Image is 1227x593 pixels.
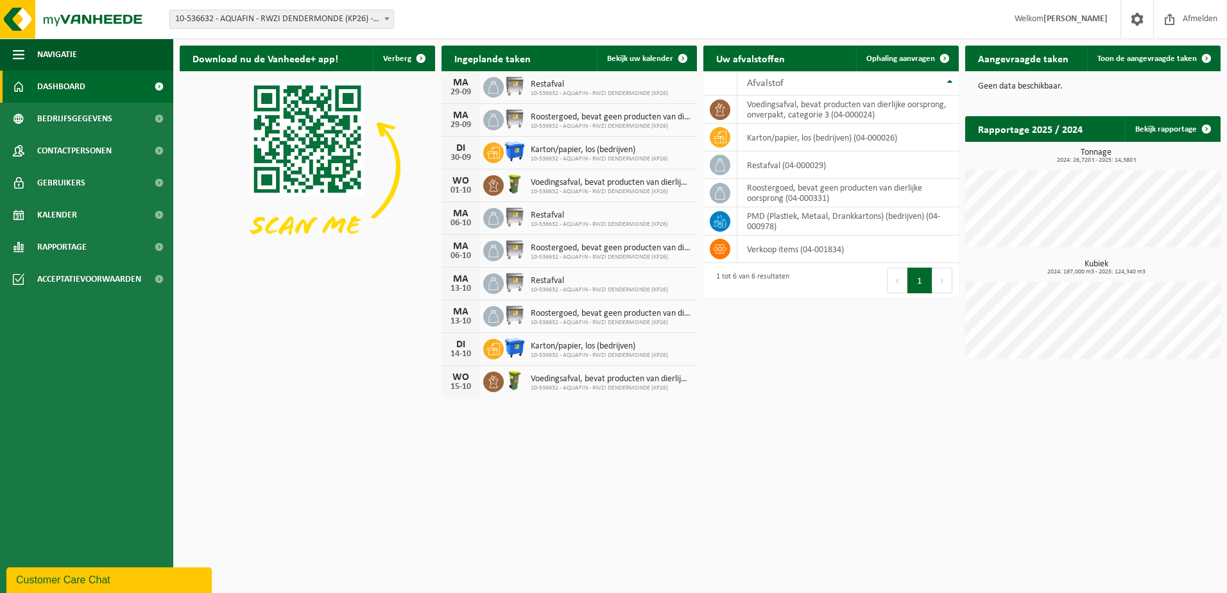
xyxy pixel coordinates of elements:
[531,341,668,352] span: Karton/papier, los (bedrijven)
[531,145,668,155] span: Karton/papier, los (bedrijven)
[37,231,87,263] span: Rapportage
[504,206,526,228] img: WB-1100-GAL-GY-02
[504,304,526,326] img: WB-1100-GAL-GY-01
[531,243,691,254] span: Roostergoed, bevat geen producten van dierlijke oorsprong
[737,207,959,236] td: PMD (Plastiek, Metaal, Drankkartons) (bedrijven) (04-000978)
[607,55,673,63] span: Bekijk uw kalender
[856,46,957,71] a: Ophaling aanvragen
[504,141,526,162] img: WB-1100-HPE-BE-01
[37,39,77,71] span: Navigatie
[373,46,434,71] button: Verberg
[531,155,668,163] span: 10-536632 - AQUAFIN - RWZI DENDERMONDE (KP26)
[597,46,696,71] a: Bekijk uw kalender
[531,188,691,196] span: 10-536632 - AQUAFIN - RWZI DENDERMONDE (KP26)
[531,319,691,327] span: 10-536632 - AQUAFIN - RWZI DENDERMONDE (KP26)
[1125,116,1219,142] a: Bekijk rapportage
[531,309,691,319] span: Roostergoed, bevat geen producten van dierlijke oorsprong
[737,96,959,124] td: voedingsafval, bevat producten van dierlijke oorsprong, onverpakt, categorie 3 (04-000024)
[448,78,474,88] div: MA
[448,209,474,219] div: MA
[747,78,784,89] span: Afvalstof
[448,274,474,284] div: MA
[448,186,474,195] div: 01-10
[37,167,85,199] span: Gebruikers
[504,108,526,130] img: WB-1100-GAL-GY-01
[442,46,544,71] h2: Ingeplande taken
[737,179,959,207] td: roostergoed, bevat geen producten van dierlijke oorsprong (04-000331)
[504,75,526,97] img: WB-1100-GAL-GY-02
[383,55,411,63] span: Verberg
[448,350,474,359] div: 14-10
[737,236,959,263] td: verkoop items (04-001834)
[531,178,691,188] span: Voedingsafval, bevat producten van dierlijke oorsprong, onverpakt, categorie 3
[531,221,668,228] span: 10-536632 - AQUAFIN - RWZI DENDERMONDE (KP26)
[907,268,932,293] button: 1
[1087,46,1219,71] a: Toon de aangevraagde taken
[737,151,959,179] td: restafval (04-000029)
[1043,14,1108,24] strong: [PERSON_NAME]
[504,173,526,195] img: WB-0060-HPE-GN-50
[531,384,691,392] span: 10-536632 - AQUAFIN - RWZI DENDERMONDE (KP26)
[504,370,526,391] img: WB-0060-HPE-GN-50
[965,116,1095,141] h2: Rapportage 2025 / 2024
[448,219,474,228] div: 06-10
[448,307,474,317] div: MA
[531,211,668,221] span: Restafval
[37,103,112,135] span: Bedrijfsgegevens
[531,90,668,98] span: 10-536632 - AQUAFIN - RWZI DENDERMONDE (KP26)
[504,337,526,359] img: WB-1100-HPE-BE-01
[1097,55,1197,63] span: Toon de aangevraagde taken
[531,352,668,359] span: 10-536632 - AQUAFIN - RWZI DENDERMONDE (KP26)
[37,71,85,103] span: Dashboard
[180,71,435,263] img: Download de VHEPlus App
[531,374,691,384] span: Voedingsafval, bevat producten van dierlijke oorsprong, onverpakt, categorie 3
[448,317,474,326] div: 13-10
[448,339,474,350] div: DI
[965,46,1081,71] h2: Aangevraagde taken
[448,143,474,153] div: DI
[448,382,474,391] div: 15-10
[972,269,1221,275] span: 2024: 197,000 m3 - 2025: 124,340 m3
[531,80,668,90] span: Restafval
[703,46,798,71] h2: Uw afvalstoffen
[448,121,474,130] div: 29-09
[170,10,393,28] span: 10-536632 - AQUAFIN - RWZI DENDERMONDE (KP26) - DENDERMONDE
[972,260,1221,275] h3: Kubiek
[887,268,907,293] button: Previous
[531,276,668,286] span: Restafval
[866,55,935,63] span: Ophaling aanvragen
[710,266,789,295] div: 1 tot 6 van 6 resultaten
[531,112,691,123] span: Roostergoed, bevat geen producten van dierlijke oorsprong
[448,153,474,162] div: 30-09
[37,263,141,295] span: Acceptatievoorwaarden
[169,10,394,29] span: 10-536632 - AQUAFIN - RWZI DENDERMONDE (KP26) - DENDERMONDE
[504,239,526,261] img: WB-1100-GAL-GY-01
[37,199,77,231] span: Kalender
[448,88,474,97] div: 29-09
[448,241,474,252] div: MA
[448,110,474,121] div: MA
[6,565,214,593] iframe: chat widget
[448,284,474,293] div: 13-10
[448,372,474,382] div: WO
[180,46,351,71] h2: Download nu de Vanheede+ app!
[972,157,1221,164] span: 2024: 26,720 t - 2025: 14,380 t
[531,254,691,261] span: 10-536632 - AQUAFIN - RWZI DENDERMONDE (KP26)
[932,268,952,293] button: Next
[37,135,112,167] span: Contactpersonen
[737,124,959,151] td: karton/papier, los (bedrijven) (04-000026)
[978,82,1208,91] p: Geen data beschikbaar.
[448,252,474,261] div: 06-10
[504,271,526,293] img: WB-1100-GAL-GY-02
[531,123,691,130] span: 10-536632 - AQUAFIN - RWZI DENDERMONDE (KP26)
[972,148,1221,164] h3: Tonnage
[448,176,474,186] div: WO
[531,286,668,294] span: 10-536632 - AQUAFIN - RWZI DENDERMONDE (KP26)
